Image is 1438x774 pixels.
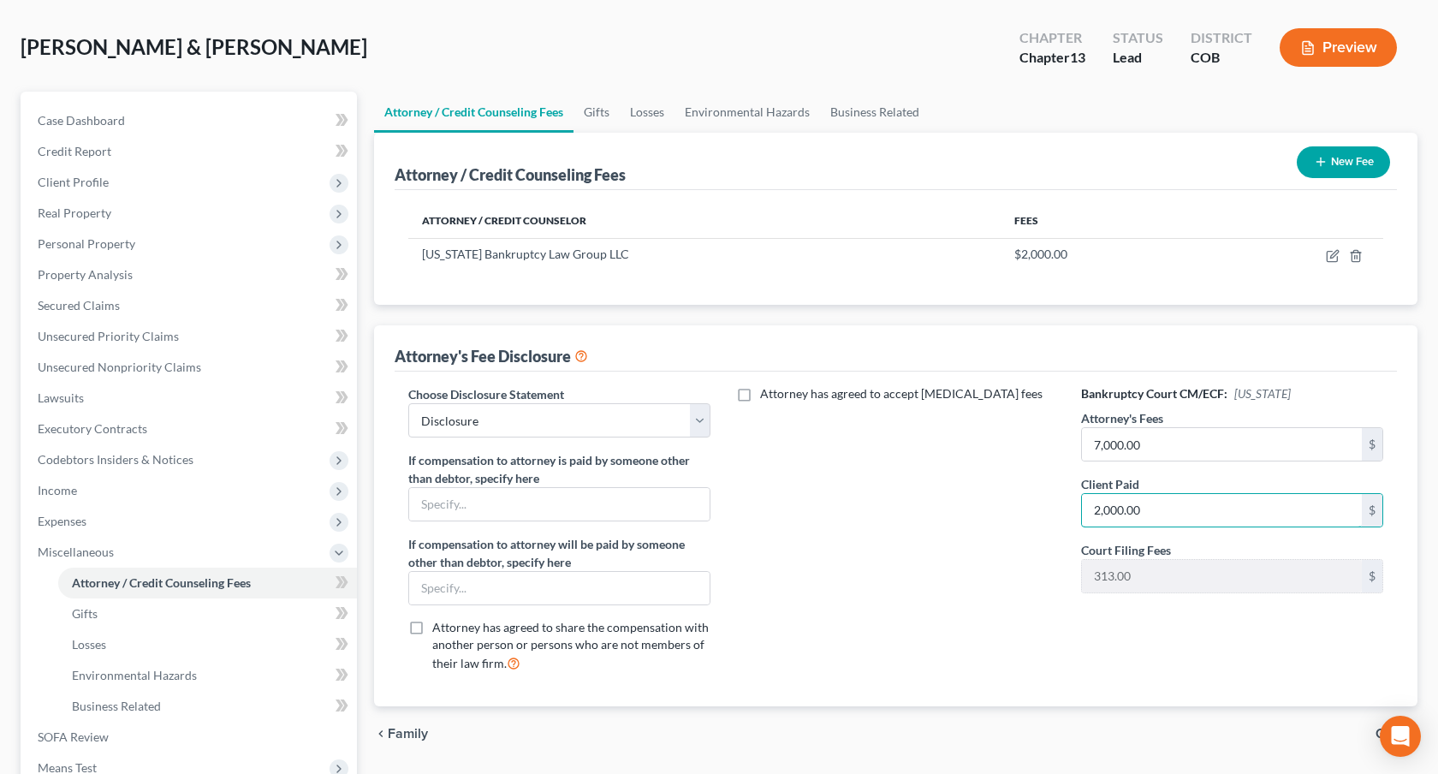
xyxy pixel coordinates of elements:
span: [US_STATE] Bankruptcy Law Group LLC [422,247,629,261]
span: Unsecured Nonpriority Claims [38,360,201,374]
button: New Fee [1297,146,1390,178]
a: Unsecured Priority Claims [24,321,357,352]
a: Gifts [573,92,620,133]
a: Losses [58,629,357,660]
span: SOFA Review [38,729,109,744]
span: Client Profile [38,175,109,189]
div: COB [1191,48,1252,68]
i: chevron_left [374,727,388,741]
label: If compensation to attorney will be paid by someone other than debtor, specify here [408,535,710,571]
span: Family [388,727,428,741]
span: Personal Property [38,236,135,251]
span: Property Analysis [38,267,133,282]
span: Fees [1014,214,1038,227]
button: Gifts chevron_right [1376,727,1417,741]
a: Executory Contracts [24,414,357,444]
span: Attorney / Credit Counselor [422,214,586,227]
span: Expenses [38,514,86,528]
input: 0.00 [1082,428,1362,461]
span: Secured Claims [38,298,120,313]
a: Secured Claims [24,290,357,321]
label: Attorney's Fees [1081,409,1163,427]
span: Real Property [38,205,111,220]
label: Choose Disclosure Statement [408,385,564,403]
input: 0.00 [1082,560,1362,592]
span: Codebtors Insiders & Notices [38,452,193,467]
label: Court Filing Fees [1081,541,1171,559]
span: Gifts [1376,727,1404,741]
span: Attorney has agreed to accept [MEDICAL_DATA] fees [760,386,1043,401]
span: Executory Contracts [38,421,147,436]
div: District [1191,28,1252,48]
span: Credit Report [38,144,111,158]
input: Specify... [409,572,710,604]
a: Business Related [820,92,930,133]
div: Chapter [1019,28,1085,48]
a: Case Dashboard [24,105,357,136]
span: [US_STATE] [1234,386,1291,401]
a: Business Related [58,691,357,722]
input: Specify... [409,488,710,521]
a: Gifts [58,598,357,629]
span: Attorney / Credit Counseling Fees [72,575,251,590]
div: Attorney's Fee Disclosure [395,346,588,366]
span: Losses [72,637,106,652]
div: Status [1113,28,1163,48]
a: Losses [620,92,674,133]
span: Gifts [72,606,98,621]
a: Attorney / Credit Counseling Fees [374,92,573,133]
div: Open Intercom Messenger [1380,716,1421,757]
div: $ [1362,494,1382,527]
a: Attorney / Credit Counseling Fees [58,568,357,598]
div: $ [1362,560,1382,592]
span: Lawsuits [38,390,84,405]
div: Lead [1113,48,1163,68]
a: SOFA Review [24,722,357,753]
div: Chapter [1019,48,1085,68]
a: Credit Report [24,136,357,167]
h6: Bankruptcy Court CM/ECF: [1081,385,1383,402]
span: Case Dashboard [38,113,125,128]
label: Client Paid [1081,475,1139,493]
button: Preview [1280,28,1397,67]
a: Lawsuits [24,383,357,414]
div: $ [1362,428,1382,461]
span: [PERSON_NAME] & [PERSON_NAME] [21,34,367,59]
a: Unsecured Nonpriority Claims [24,352,357,383]
a: Environmental Hazards [674,92,820,133]
a: Property Analysis [24,259,357,290]
a: Environmental Hazards [58,660,357,691]
span: Income [38,483,77,497]
span: $2,000.00 [1014,247,1067,261]
span: 13 [1070,49,1085,65]
span: Environmental Hazards [72,668,197,682]
span: Unsecured Priority Claims [38,329,179,343]
input: 0.00 [1082,494,1362,527]
span: Attorney has agreed to share the compensation with another person or persons who are not members ... [432,620,709,670]
button: chevron_left Family [374,727,428,741]
span: Business Related [72,699,161,713]
div: Attorney / Credit Counseling Fees [395,164,626,185]
span: Miscellaneous [38,545,114,559]
label: If compensation to attorney is paid by someone other than debtor, specify here [408,451,710,487]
